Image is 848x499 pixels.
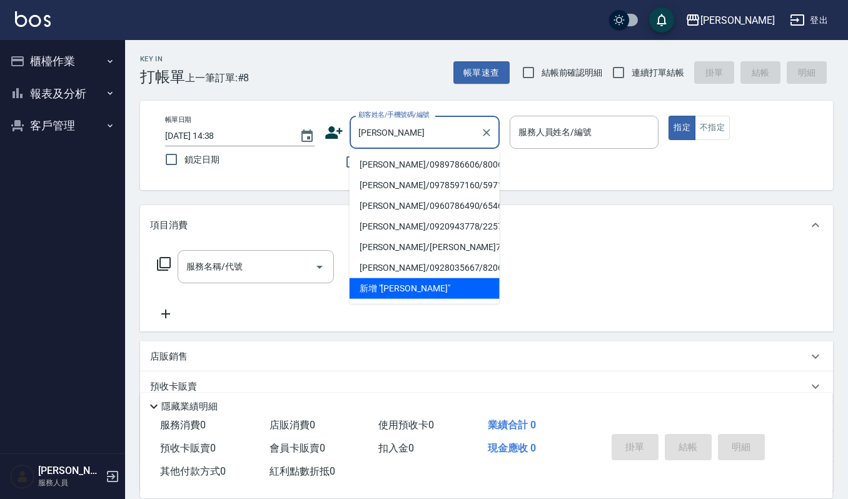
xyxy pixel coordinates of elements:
span: 上一筆訂單:#8 [185,70,250,86]
li: [PERSON_NAME]/0920943778/22570 [350,216,500,237]
span: 其他付款方式 0 [160,465,226,477]
li: [PERSON_NAME]/0989786606/800610 [350,154,500,175]
label: 帳單日期 [165,115,191,124]
h3: 打帳單 [140,68,185,86]
p: 服務人員 [38,477,102,488]
li: [PERSON_NAME]/0928035667/820609 [350,258,500,278]
p: 店販銷售 [150,350,188,363]
button: 報表及分析 [5,78,120,110]
p: 預收卡販賣 [150,380,197,393]
span: 業績合計 0 [488,419,536,431]
li: [PERSON_NAME]/0960786490/65465465 [350,196,500,216]
li: [PERSON_NAME]/[PERSON_NAME]711106/711106 [350,237,500,258]
img: Person [10,464,35,489]
h5: [PERSON_NAME] [38,465,102,477]
img: Logo [15,11,51,27]
div: 項目消費 [140,205,833,245]
button: save [649,8,674,33]
input: YYYY/MM/DD hh:mm [165,126,287,146]
h2: Key In [140,55,185,63]
button: 櫃檯作業 [5,45,120,78]
button: 登出 [785,9,833,32]
div: 店販銷售 [140,341,833,371]
p: 項目消費 [150,219,188,232]
button: 客戶管理 [5,109,120,142]
span: 連續打單結帳 [632,66,684,79]
span: 使用預收卡 0 [378,419,434,431]
p: 隱藏業績明細 [161,400,218,413]
button: 不指定 [695,116,730,140]
button: Choose date, selected date is 2025-09-23 [292,121,322,151]
span: 現金應收 0 [488,442,536,454]
li: 新增 "[PERSON_NAME]" [350,278,500,299]
span: 結帳前確認明細 [542,66,603,79]
div: 預收卡販賣 [140,371,833,401]
span: 紅利點數折抵 0 [270,465,335,477]
span: 服務消費 0 [160,419,206,431]
span: 鎖定日期 [184,153,220,166]
button: Clear [478,124,495,141]
span: 扣入金 0 [378,442,414,454]
li: [PERSON_NAME]/0978597160/597160 [350,175,500,196]
button: Open [310,257,330,277]
button: 指定 [669,116,695,140]
span: 預收卡販賣 0 [160,442,216,454]
button: [PERSON_NAME] [680,8,780,33]
label: 顧客姓名/手機號碼/編號 [358,110,430,119]
div: [PERSON_NAME] [700,13,775,28]
span: 店販消費 0 [270,419,315,431]
span: 會員卡販賣 0 [270,442,325,454]
button: 帳單速查 [453,61,510,84]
